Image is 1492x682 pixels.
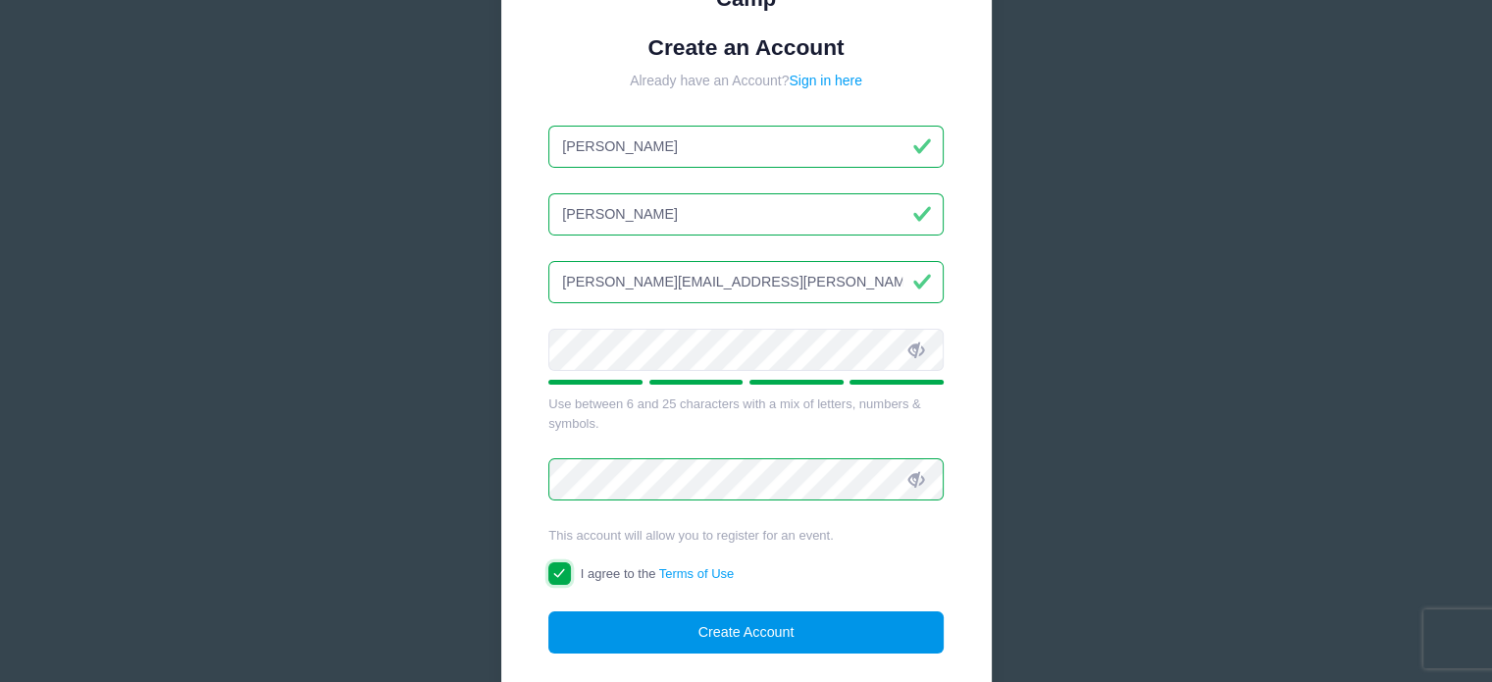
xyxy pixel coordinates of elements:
[548,611,944,654] button: Create Account
[548,526,944,546] div: This account will allow you to register for an event.
[548,394,944,433] div: Use between 6 and 25 characters with a mix of letters, numbers & symbols.
[789,73,862,88] a: Sign in here
[548,71,944,91] div: Already have an Account?
[548,562,571,585] input: I agree to theTerms of Use
[581,566,734,581] span: I agree to the
[548,126,944,168] input: First Name
[659,566,735,581] a: Terms of Use
[548,193,944,236] input: Last Name
[548,261,944,303] input: Email
[548,34,944,61] h1: Create an Account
